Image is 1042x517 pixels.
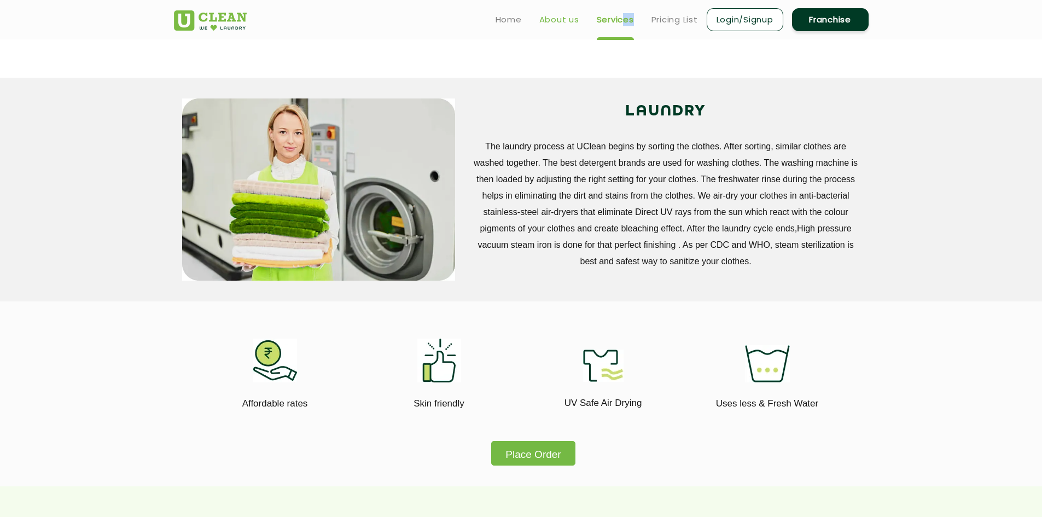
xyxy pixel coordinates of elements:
[417,339,461,382] img: skin_friendly_11zon.webp
[471,98,860,125] h2: LAUNDRY
[597,13,634,26] a: Services
[253,339,297,382] img: affordable_rates_11zon.webp
[471,138,860,270] p: The laundry process at UClean begins by sorting the clothes. After sorting, similar clothes are w...
[792,8,869,31] a: Franchise
[365,396,513,411] p: Skin friendly
[583,350,624,382] img: uv_safe_air_drying_11zon.webp
[539,13,579,26] a: About us
[745,345,790,382] img: uses_less_fresh_water_11zon.webp
[651,13,698,26] a: Pricing List
[694,396,841,411] p: Uses less & Fresh Water
[201,396,349,411] p: Affordable rates
[529,396,677,410] p: UV Safe Air Drying
[182,98,455,281] img: service_main_image_11zon.webp
[496,13,522,26] a: Home
[174,10,247,31] img: UClean Laundry and Dry Cleaning
[491,441,575,466] button: Place Order
[707,8,783,31] a: Login/Signup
